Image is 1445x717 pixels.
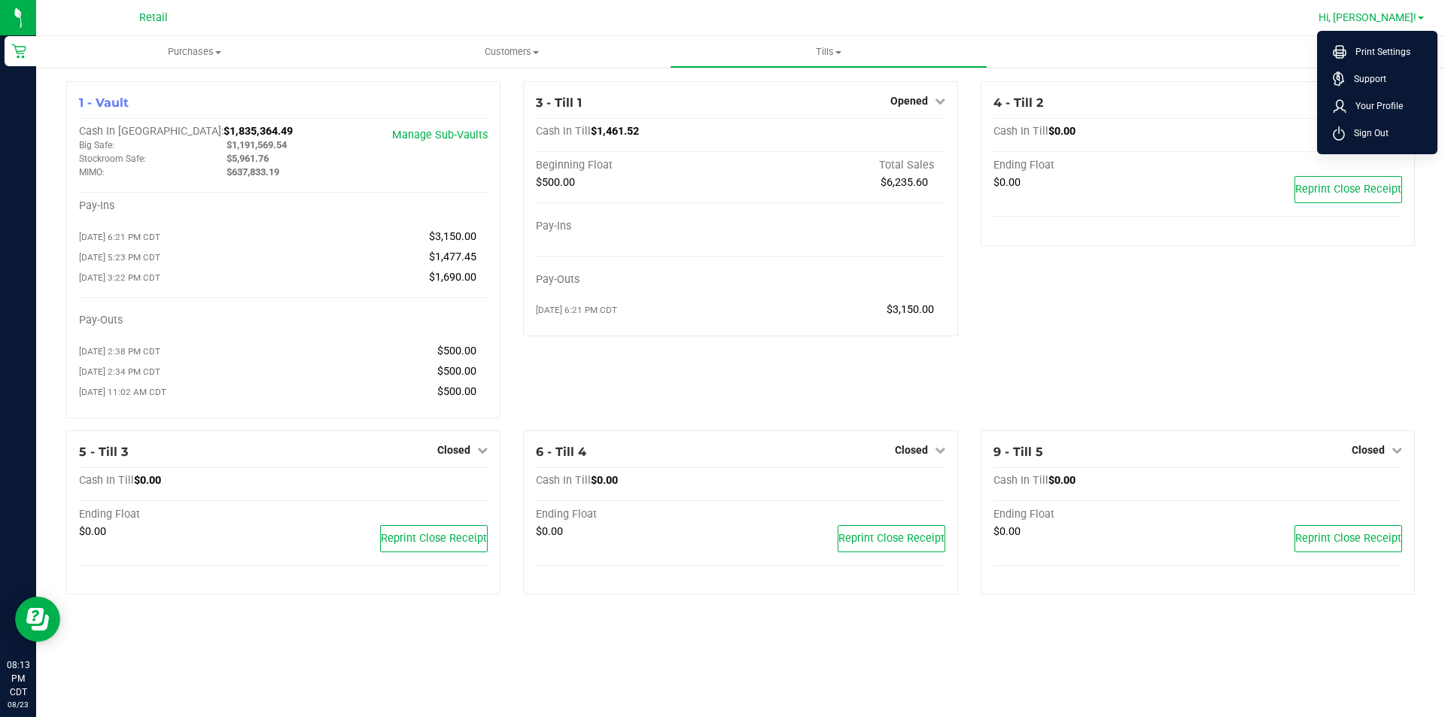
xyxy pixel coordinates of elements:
span: [DATE] 6:21 PM CDT [536,305,617,315]
span: $0.00 [134,474,161,487]
span: $3,150.00 [887,303,934,316]
span: 4 - Till 2 [993,96,1043,110]
div: Pay-Ins [79,199,284,213]
span: Cash In Till [993,474,1048,487]
span: $1,835,364.49 [224,125,293,138]
span: $0.00 [1048,474,1075,487]
span: Reprint Close Receipt [838,532,945,545]
span: Big Safe: [79,140,114,150]
a: Purchases [36,36,353,68]
span: 1 - Vault [79,96,129,110]
span: Print Settings [1346,44,1410,59]
span: $6,235.60 [881,176,928,189]
span: Tills [671,45,986,59]
span: Cash In Till [993,125,1048,138]
p: 08:13 PM CDT [7,658,29,699]
div: Pay-Outs [536,273,741,287]
span: Cash In [GEOGRAPHIC_DATA]: [79,125,224,138]
button: Reprint Close Receipt [1294,525,1402,552]
button: Reprint Close Receipt [1294,176,1402,203]
a: Tills [670,36,987,68]
span: Hi, [PERSON_NAME]! [1319,11,1416,23]
span: Support [1345,71,1386,87]
span: Reprint Close Receipt [1295,183,1401,196]
span: Closed [1352,444,1385,456]
a: Manage Sub-Vaults [392,129,488,141]
span: [DATE] 5:23 PM CDT [79,252,160,263]
span: $0.00 [591,474,618,487]
span: Reprint Close Receipt [1295,532,1401,545]
span: $1,690.00 [429,271,476,284]
span: Customers [354,45,669,59]
span: $637,833.19 [227,166,279,178]
div: Ending Float [993,508,1198,521]
div: Pay-Ins [536,220,741,233]
span: $5,961.76 [227,153,269,164]
span: $500.00 [536,176,575,189]
span: Reprint Close Receipt [381,532,487,545]
span: MIMO: [79,167,105,178]
span: 3 - Till 1 [536,96,582,110]
a: Customers [353,36,670,68]
span: $3,150.00 [429,230,476,243]
p: 08/23 [7,699,29,710]
button: Reprint Close Receipt [838,525,945,552]
div: Beginning Float [536,159,741,172]
span: $500.00 [437,385,476,398]
li: Sign Out [1321,120,1434,147]
div: Ending Float [993,159,1198,172]
span: 6 - Till 4 [536,445,586,459]
span: [DATE] 3:22 PM CDT [79,272,160,283]
span: [DATE] 2:38 PM CDT [79,346,160,357]
span: $1,191,569.54 [227,139,287,150]
span: [DATE] 2:34 PM CDT [79,366,160,377]
span: Your Profile [1346,99,1403,114]
a: Support [1333,71,1428,87]
span: Cash In Till [79,474,134,487]
span: $0.00 [993,176,1021,189]
span: $500.00 [437,365,476,378]
span: 5 - Till 3 [79,445,128,459]
span: Cash In Till [536,125,591,138]
span: Sign Out [1345,126,1389,141]
span: Stockroom Safe: [79,153,146,164]
span: $1,477.45 [429,251,476,263]
span: $1,461.52 [591,125,639,138]
span: $0.00 [79,525,106,538]
span: Closed [437,444,470,456]
span: Retail [139,11,168,24]
inline-svg: Retail [11,44,26,59]
span: 9 - Till 5 [993,445,1043,459]
span: [DATE] 6:21 PM CDT [79,232,160,242]
span: Cash In Till [536,474,591,487]
span: [DATE] 11:02 AM CDT [79,387,166,397]
span: Closed [895,444,928,456]
div: Pay-Outs [79,314,284,327]
span: $500.00 [437,345,476,357]
span: $0.00 [993,525,1021,538]
div: Total Sales [741,159,945,172]
span: Purchases [36,45,353,59]
span: Opened [890,95,928,107]
span: $0.00 [536,525,563,538]
div: Ending Float [79,508,284,521]
div: Ending Float [536,508,741,521]
span: $0.00 [1048,125,1075,138]
button: Reprint Close Receipt [380,525,488,552]
iframe: Resource center [15,597,60,642]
